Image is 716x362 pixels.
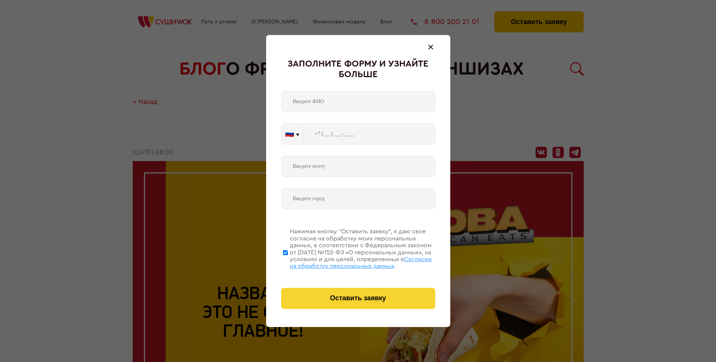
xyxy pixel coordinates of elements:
input: Введите почту [281,156,435,177]
input: Введите город [281,188,435,209]
input: Введите ФИО [281,91,435,112]
div: Нажимая кнопку “Оставить заявку”, я даю свое согласие на обработку моих персональных данных, в со... [290,228,435,269]
button: 🇷🇺 [282,124,303,144]
div: Заполните форму и узнайте больше [281,59,435,80]
button: Оставить заявку [281,288,435,309]
input: +7 (___) ___-____ [303,123,435,144]
span: Согласии на обработку персональных данных [290,256,432,269]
